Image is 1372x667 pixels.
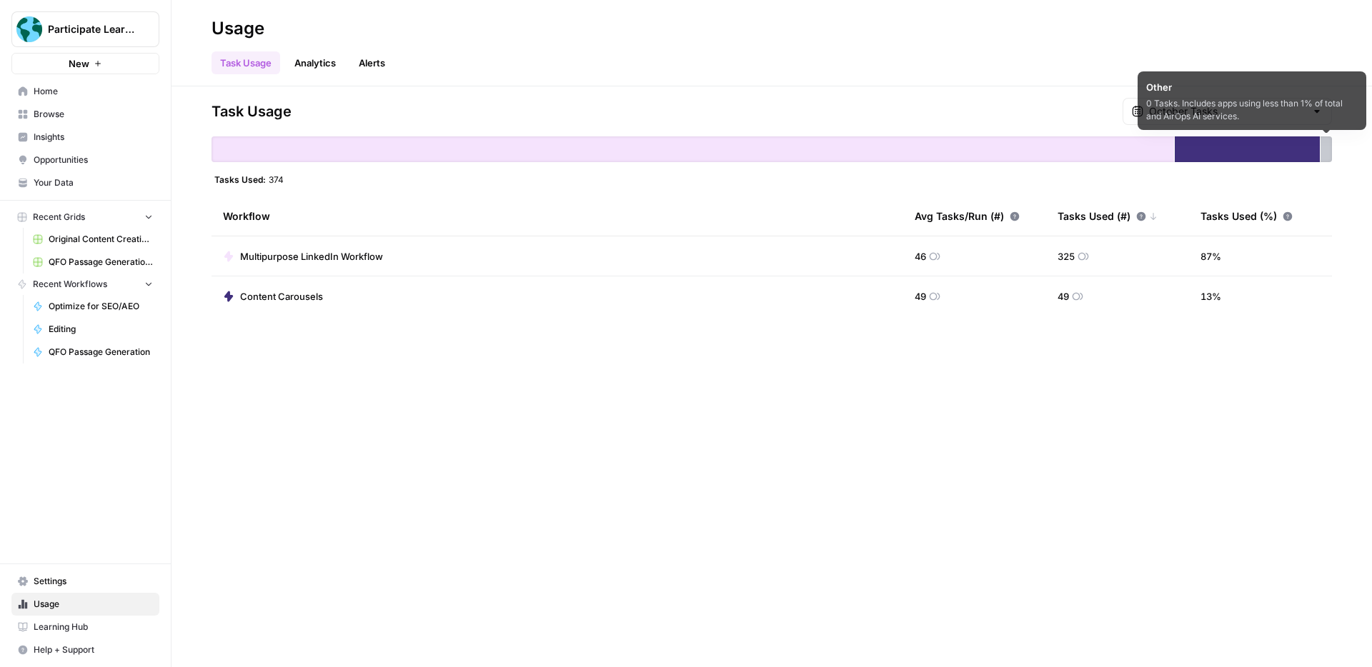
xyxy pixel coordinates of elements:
[49,233,153,246] span: Original Content Creation Grid
[915,196,1020,236] div: Avg Tasks/Run (#)
[49,323,153,336] span: Editing
[915,289,926,304] span: 49
[48,22,134,36] span: Participate Learning
[34,131,153,144] span: Insights
[34,85,153,98] span: Home
[240,289,323,304] span: Content Carousels
[34,108,153,121] span: Browse
[286,51,344,74] a: Analytics
[16,16,42,42] img: Participate Learning Logo
[1058,249,1075,264] span: 325
[26,251,159,274] a: QFO Passage Generation Grid
[1058,196,1158,236] div: Tasks Used (#)
[214,174,266,185] span: Tasks Used:
[223,289,323,304] a: Content Carousels
[26,341,159,363] a: QFO Passage Generation
[49,346,153,358] span: QFO Passage Generation
[11,206,159,228] button: Recent Grids
[11,274,159,295] button: Recent Workflows
[240,249,383,264] span: Multipurpose LinkedIn Workflow
[34,575,153,588] span: Settings
[212,51,280,74] a: Task Usage
[11,171,159,194] a: Your Data
[33,211,85,224] span: Recent Grids
[269,174,284,185] span: 374
[11,53,159,74] button: New
[1149,104,1306,119] input: October Tasks
[11,126,159,149] a: Insights
[69,56,89,71] span: New
[34,621,153,633] span: Learning Hub
[34,598,153,611] span: Usage
[1200,289,1221,304] span: 13 %
[915,249,926,264] span: 46
[49,256,153,269] span: QFO Passage Generation Grid
[212,17,264,40] div: Usage
[26,318,159,341] a: Editing
[11,80,159,103] a: Home
[212,101,292,121] span: Task Usage
[49,300,153,313] span: Optimize for SEO/AEO
[11,616,159,638] a: Learning Hub
[11,570,159,593] a: Settings
[223,249,383,264] a: Multipurpose LinkedIn Workflow
[1200,249,1221,264] span: 87 %
[34,643,153,656] span: Help + Support
[223,196,892,236] div: Workflow
[11,149,159,171] a: Opportunities
[11,593,159,616] a: Usage
[11,11,159,47] button: Workspace: Participate Learning
[350,51,394,74] a: Alerts
[33,278,107,291] span: Recent Workflows
[26,295,159,318] a: Optimize for SEO/AEO
[11,103,159,126] a: Browse
[26,228,159,251] a: Original Content Creation Grid
[1058,289,1069,304] span: 49
[34,176,153,189] span: Your Data
[11,638,159,661] button: Help + Support
[1200,196,1293,236] div: Tasks Used (%)
[34,154,153,166] span: Opportunities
